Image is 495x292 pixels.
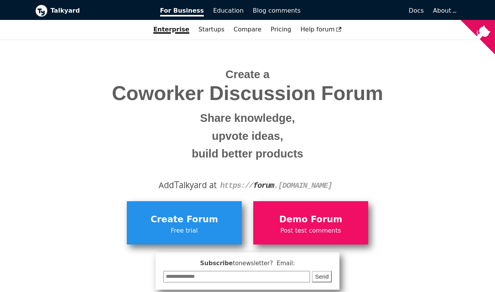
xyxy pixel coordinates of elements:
span: Help forum [300,26,342,33]
a: Pricing [266,23,296,36]
b: Talkyard [51,6,149,16]
span: Coworker Discussion Forum [41,82,454,104]
code: https:// . [DOMAIN_NAME] [220,181,332,190]
span: Demo Forum [257,212,364,227]
span: to newsletter ? Email: [233,260,295,267]
button: Send [312,271,332,283]
a: Startups [194,23,229,36]
a: Blog comments [248,4,305,17]
span: Create Forum [131,212,238,227]
a: Docs [305,4,429,17]
span: Docs [409,7,424,14]
a: Help forum [296,23,346,36]
img: Talkyard logo [35,5,48,17]
small: Share knowledge, [41,109,454,127]
a: Create ForumFree trial [127,201,242,244]
span: For Business [160,7,204,16]
div: Add alkyard at [41,179,454,192]
span: Blog comments [253,7,301,14]
a: Enterprise [149,23,194,36]
a: Talkyard logoTalkyard [35,5,149,17]
span: Subscribe [163,259,332,268]
a: Education [208,4,248,17]
a: Demo ForumPost test comments [253,201,368,244]
a: About [433,7,455,14]
span: T [174,177,179,191]
span: Create a [226,68,270,80]
small: upvote ideas, [41,127,454,145]
small: build better products [41,145,454,163]
span: Education [213,7,244,14]
span: Post test comments [257,226,364,236]
a: Compare [234,26,262,33]
span: Free trial [131,226,238,236]
a: For Business [156,4,209,17]
strong: forum [253,181,274,190]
